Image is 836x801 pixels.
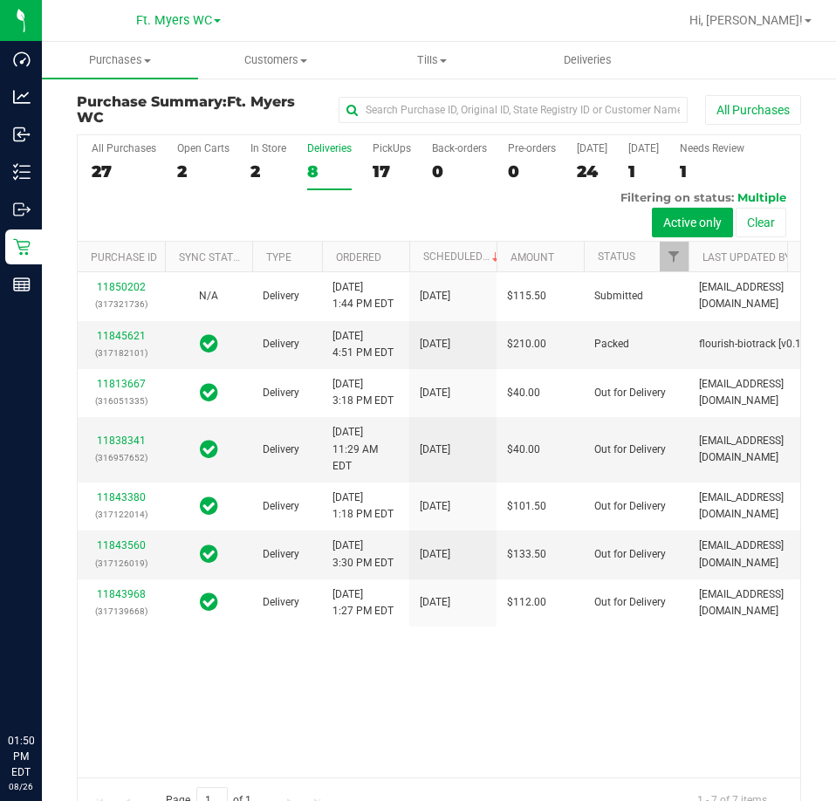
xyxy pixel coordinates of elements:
[200,542,218,566] span: In Sync
[660,242,689,271] a: Filter
[263,498,299,515] span: Delivery
[199,52,353,68] span: Customers
[263,385,299,401] span: Delivery
[705,95,801,125] button: All Purchases
[507,594,546,611] span: $112.00
[540,52,635,68] span: Deliveries
[199,288,218,305] button: N/A
[97,588,146,600] a: 11843968
[199,290,218,302] span: Not Applicable
[594,594,666,611] span: Out for Delivery
[136,13,212,28] span: Ft. Myers WC
[620,190,734,204] span: Filtering on status:
[263,336,299,353] span: Delivery
[507,442,540,458] span: $40.00
[373,161,411,181] div: 17
[92,161,156,181] div: 27
[179,251,246,264] a: Sync Status
[13,276,31,293] inline-svg: Reports
[594,336,629,353] span: Packed
[307,161,352,181] div: 8
[373,142,411,154] div: PickUps
[13,163,31,181] inline-svg: Inventory
[177,161,230,181] div: 2
[420,546,450,563] span: [DATE]
[88,449,154,466] p: (316957652)
[689,13,803,27] span: Hi, [PERSON_NAME]!
[507,288,546,305] span: $115.50
[420,385,450,401] span: [DATE]
[97,281,146,293] a: 11850202
[177,142,230,154] div: Open Carts
[652,208,733,237] button: Active only
[594,546,666,563] span: Out for Delivery
[594,442,666,458] span: Out for Delivery
[13,51,31,68] inline-svg: Dashboard
[432,142,487,154] div: Back-orders
[42,52,198,68] span: Purchases
[88,296,154,312] p: (317321736)
[736,208,786,237] button: Clear
[13,126,31,143] inline-svg: Inbound
[263,442,299,458] span: Delivery
[507,498,546,515] span: $101.50
[332,279,394,312] span: [DATE] 1:44 PM EDT
[594,498,666,515] span: Out for Delivery
[92,142,156,154] div: All Purchases
[354,52,509,68] span: Tills
[737,190,786,204] span: Multiple
[628,161,659,181] div: 1
[8,733,34,780] p: 01:50 PM EDT
[332,586,394,620] span: [DATE] 1:27 PM EDT
[200,494,218,518] span: In Sync
[339,97,688,123] input: Search Purchase ID, Original ID, State Registry ID or Customer Name...
[598,250,635,263] a: Status
[97,330,146,342] a: 11845621
[507,385,540,401] span: $40.00
[13,88,31,106] inline-svg: Analytics
[577,142,607,154] div: [DATE]
[332,328,394,361] span: [DATE] 4:51 PM EDT
[307,142,352,154] div: Deliveries
[420,594,450,611] span: [DATE]
[594,288,643,305] span: Submitted
[420,336,450,353] span: [DATE]
[13,201,31,218] inline-svg: Outbound
[420,498,450,515] span: [DATE]
[51,659,72,680] iframe: Resource center unread badge
[88,555,154,572] p: (317126019)
[77,94,319,125] h3: Purchase Summary:
[508,161,556,181] div: 0
[510,42,666,79] a: Deliveries
[88,345,154,361] p: (317182101)
[332,376,394,409] span: [DATE] 3:18 PM EDT
[198,42,354,79] a: Customers
[200,380,218,405] span: In Sync
[353,42,510,79] a: Tills
[263,594,299,611] span: Delivery
[250,161,286,181] div: 2
[332,424,399,475] span: [DATE] 11:29 AM EDT
[699,336,812,353] span: flourish-biotrack [v0.1.0]
[423,250,503,263] a: Scheduled
[97,539,146,551] a: 11843560
[97,378,146,390] a: 11813667
[42,42,198,79] a: Purchases
[97,435,146,447] a: 11838341
[88,603,154,620] p: (317139668)
[200,332,218,356] span: In Sync
[91,251,157,264] a: Purchase ID
[680,142,744,154] div: Needs Review
[8,780,34,793] p: 08/26
[628,142,659,154] div: [DATE]
[680,161,744,181] div: 1
[508,142,556,154] div: Pre-orders
[332,489,394,523] span: [DATE] 1:18 PM EDT
[507,546,546,563] span: $133.50
[420,288,450,305] span: [DATE]
[250,142,286,154] div: In Store
[88,506,154,523] p: (317122014)
[263,288,299,305] span: Delivery
[432,161,487,181] div: 0
[88,393,154,409] p: (316051335)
